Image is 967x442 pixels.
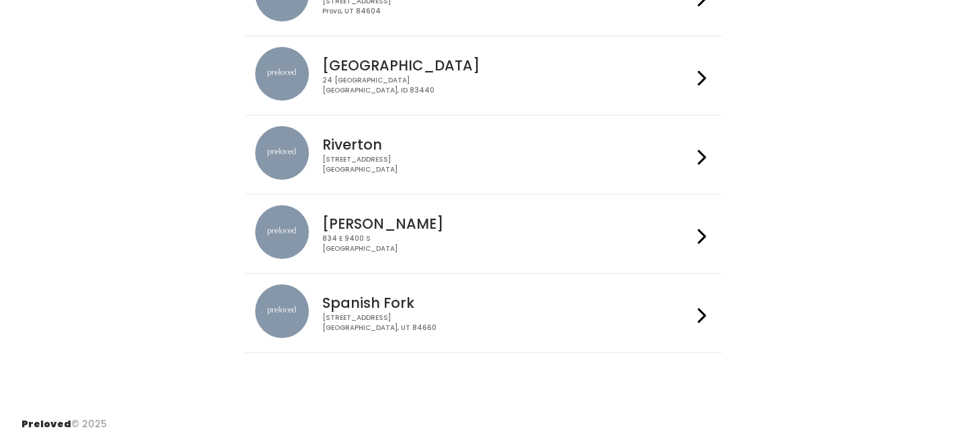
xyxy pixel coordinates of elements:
[322,76,692,95] div: 24 [GEOGRAPHIC_DATA] [GEOGRAPHIC_DATA], ID 83440
[255,47,309,101] img: preloved location
[322,313,692,333] div: [STREET_ADDRESS] [GEOGRAPHIC_DATA], UT 84660
[322,216,692,231] h4: [PERSON_NAME]
[255,47,711,104] a: preloved location [GEOGRAPHIC_DATA] 24 [GEOGRAPHIC_DATA][GEOGRAPHIC_DATA], ID 83440
[322,234,692,254] div: 834 E 9400 S [GEOGRAPHIC_DATA]
[255,126,711,183] a: preloved location Riverton [STREET_ADDRESS][GEOGRAPHIC_DATA]
[21,417,71,431] span: Preloved
[255,284,711,341] a: preloved location Spanish Fork [STREET_ADDRESS][GEOGRAPHIC_DATA], UT 84660
[322,137,692,152] h4: Riverton
[322,155,692,174] div: [STREET_ADDRESS] [GEOGRAPHIC_DATA]
[255,284,309,338] img: preloved location
[255,205,711,262] a: preloved location [PERSON_NAME] 834 E 9400 S[GEOGRAPHIC_DATA]
[255,126,309,180] img: preloved location
[255,205,309,259] img: preloved location
[322,295,692,311] h4: Spanish Fork
[21,406,107,431] div: © 2025
[322,58,692,73] h4: [GEOGRAPHIC_DATA]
